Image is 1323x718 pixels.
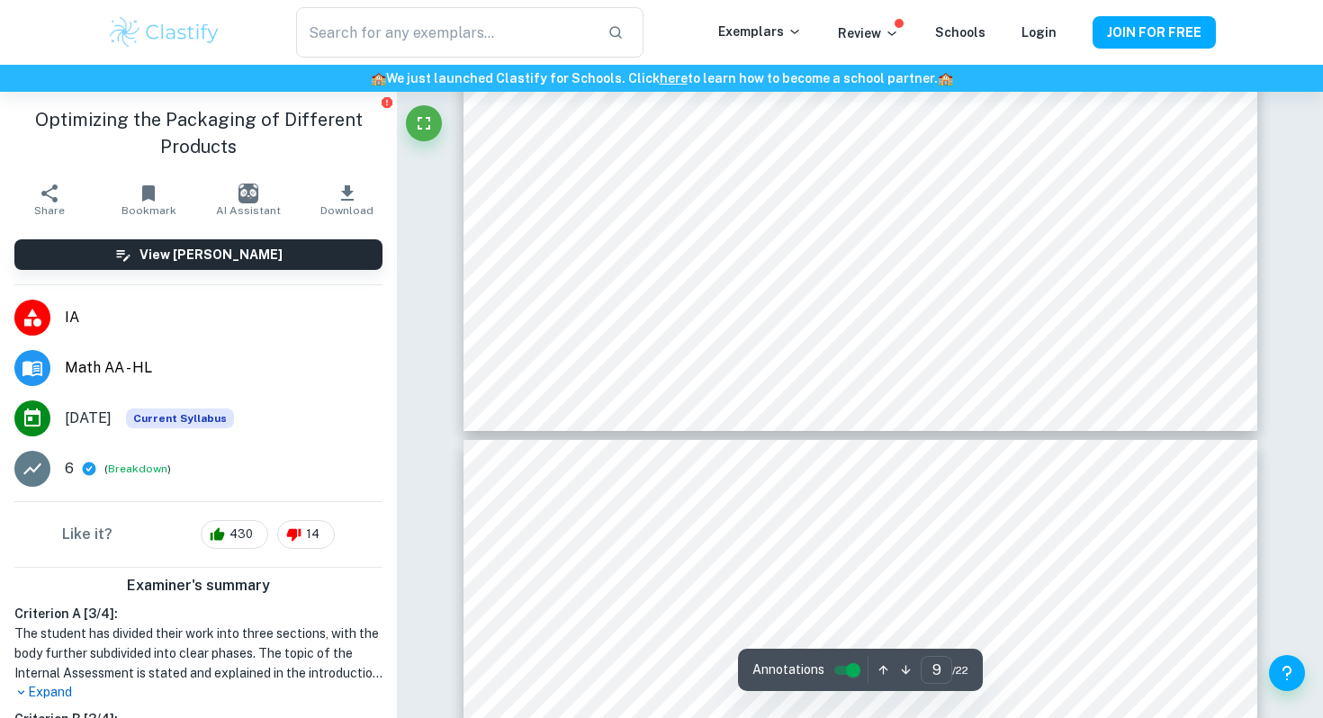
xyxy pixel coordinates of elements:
h1: The student has divided their work into three sections, with the body further subdivided into cle... [14,624,382,683]
button: Bookmark [99,175,198,225]
h6: View [PERSON_NAME] [139,245,283,265]
span: Share [34,204,65,217]
span: Bookmark [121,204,176,217]
a: Login [1021,25,1057,40]
button: Download [298,175,397,225]
span: [DATE] [65,408,112,429]
a: here [660,71,688,85]
span: Current Syllabus [126,408,234,428]
span: IA [65,307,382,328]
button: Fullscreen [406,105,442,141]
button: AI Assistant [199,175,298,225]
h6: Like it? [62,524,112,545]
h6: We just launched Clastify for Schools. Click to learn how to become a school partner. [4,68,1319,88]
p: Exemplars [718,22,802,41]
span: 14 [296,525,329,543]
span: 430 [220,525,263,543]
button: View [PERSON_NAME] [14,239,382,270]
span: 🏫 [371,71,386,85]
span: 🏫 [938,71,953,85]
button: Breakdown [108,461,167,477]
span: / 22 [952,662,968,678]
span: Math AA - HL [65,357,382,379]
button: Report issue [380,95,393,109]
h6: Examiner's summary [7,575,390,597]
p: Review [838,23,899,43]
div: 430 [201,520,268,549]
input: Search for any exemplars... [296,7,593,58]
img: Clastify logo [107,14,221,50]
span: Annotations [752,660,824,679]
span: ( ) [104,461,171,478]
a: Schools [935,25,985,40]
div: This exemplar is based on the current syllabus. Feel free to refer to it for inspiration/ideas wh... [126,408,234,428]
div: 14 [277,520,335,549]
span: AI Assistant [216,204,281,217]
h1: Optimizing the Packaging of Different Products [14,106,382,160]
button: Help and Feedback [1269,655,1305,691]
button: JOIN FOR FREE [1093,16,1216,49]
img: AI Assistant [238,184,258,203]
p: Expand [14,683,382,702]
span: Download [320,204,373,217]
p: 6 [65,458,74,480]
h6: Criterion A [ 3 / 4 ]: [14,604,382,624]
